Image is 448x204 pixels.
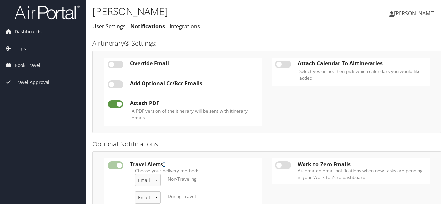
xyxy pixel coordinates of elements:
[135,167,254,174] label: Choose your delivery method:
[170,23,200,30] a: Integrations
[92,140,441,149] h3: Optional Notifications:
[15,74,49,91] span: Travel Approval
[15,57,40,74] span: Book Travel
[130,100,259,106] div: Attach PDF
[15,23,42,40] span: Dashboards
[298,61,426,66] div: Attach Calendar To Airtineraries
[389,3,441,23] a: [PERSON_NAME]
[130,23,165,30] a: Notifications
[299,68,425,82] label: Select yes or no, then pick which calendars you would like added.
[298,161,426,167] div: Work-to-Zero Emails
[132,108,257,121] label: A PDF version of the itinerary will be sent with itinerary emails.
[15,40,26,57] span: Trips
[168,193,196,200] label: During Travel
[130,161,259,167] div: Travel Alerts
[394,10,435,17] span: [PERSON_NAME]
[130,80,259,86] div: Add Optional Cc/Bcc Emails
[15,4,80,20] img: airportal-logo.png
[92,4,325,18] h1: [PERSON_NAME]
[92,39,441,48] h3: Airtinerary® Settings:
[168,176,196,182] label: Non-Traveling
[298,167,426,181] label: Automated email notifications when new tasks are pending in your Work-to-Zero dashboard.
[130,61,259,66] div: Override Email
[92,23,126,30] a: User Settings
